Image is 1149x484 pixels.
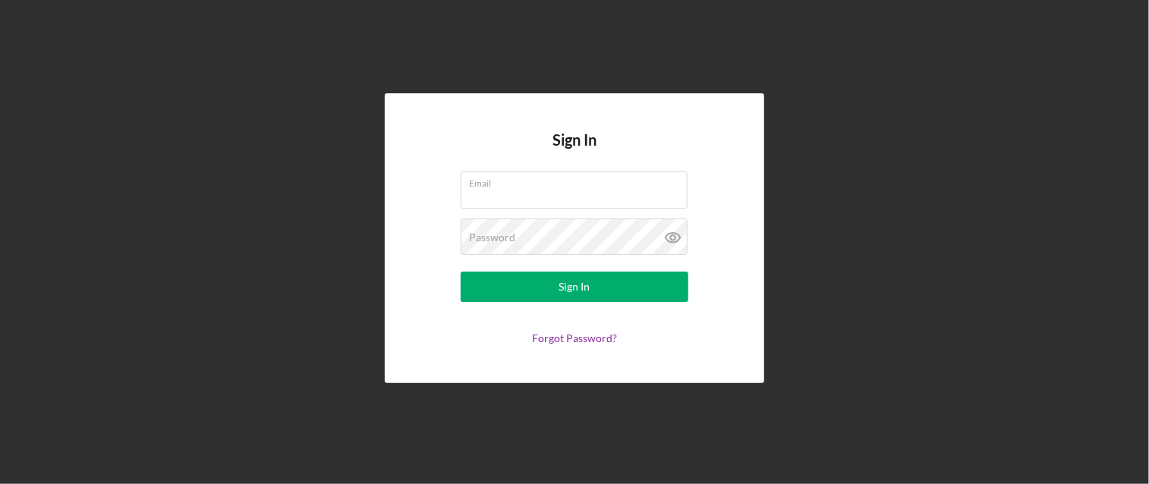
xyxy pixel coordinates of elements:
div: Sign In [559,272,590,302]
button: Sign In [461,272,688,302]
label: Password [469,231,515,244]
a: Forgot Password? [532,332,617,344]
h4: Sign In [552,131,597,171]
label: Email [469,172,688,189]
